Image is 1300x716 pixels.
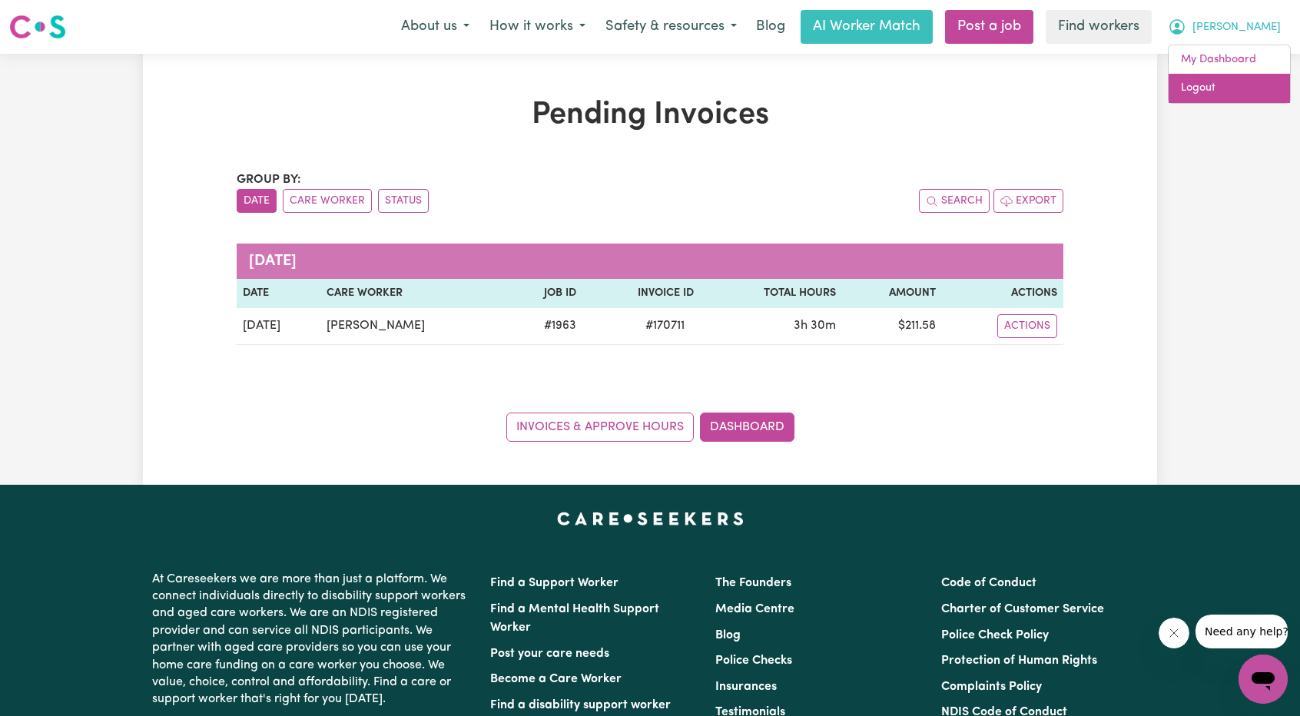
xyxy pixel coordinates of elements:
[997,314,1057,338] button: Actions
[490,699,671,711] a: Find a disability support worker
[1159,618,1189,648] iframe: Close message
[715,603,794,615] a: Media Centre
[320,308,506,345] td: [PERSON_NAME]
[942,279,1063,308] th: Actions
[9,11,93,23] span: Need any help?
[941,577,1036,589] a: Code of Conduct
[993,189,1063,213] button: Export
[1168,45,1291,104] div: My Account
[715,655,792,667] a: Police Checks
[507,279,582,308] th: Job ID
[320,279,506,308] th: Care Worker
[941,629,1049,641] a: Police Check Policy
[237,189,277,213] button: sort invoices by date
[490,577,618,589] a: Find a Support Worker
[237,174,301,186] span: Group by:
[490,603,659,634] a: Find a Mental Health Support Worker
[1196,615,1288,648] iframe: Message from company
[237,244,1063,279] caption: [DATE]
[945,10,1033,44] a: Post a job
[582,279,700,308] th: Invoice ID
[152,565,472,714] p: At Careseekers we are more than just a platform. We connect individuals directly to disability su...
[378,189,429,213] button: sort invoices by paid status
[794,320,836,332] span: 3 hours 30 minutes
[479,11,595,43] button: How it works
[919,189,990,213] button: Search
[9,9,66,45] a: Careseekers logo
[941,655,1097,667] a: Protection of Human Rights
[490,673,622,685] a: Become a Care Worker
[595,11,747,43] button: Safety & resources
[1046,10,1152,44] a: Find workers
[391,11,479,43] button: About us
[715,577,791,589] a: The Founders
[283,189,372,213] button: sort invoices by care worker
[237,97,1063,134] h1: Pending Invoices
[506,413,694,442] a: Invoices & Approve Hours
[507,308,582,345] td: # 1963
[1239,655,1288,704] iframe: Button to launch messaging window
[9,13,66,41] img: Careseekers logo
[941,681,1042,693] a: Complaints Policy
[747,10,794,44] a: Blog
[237,279,320,308] th: Date
[715,629,741,641] a: Blog
[842,308,942,345] td: $ 211.58
[1169,74,1290,103] a: Logout
[715,681,777,693] a: Insurances
[700,413,794,442] a: Dashboard
[801,10,933,44] a: AI Worker Match
[1169,45,1290,75] a: My Dashboard
[237,308,320,345] td: [DATE]
[490,648,609,660] a: Post your care needs
[1158,11,1291,43] button: My Account
[636,317,694,335] span: # 170711
[842,279,942,308] th: Amount
[700,279,842,308] th: Total Hours
[1192,19,1281,36] span: [PERSON_NAME]
[941,603,1104,615] a: Charter of Customer Service
[557,512,744,525] a: Careseekers home page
